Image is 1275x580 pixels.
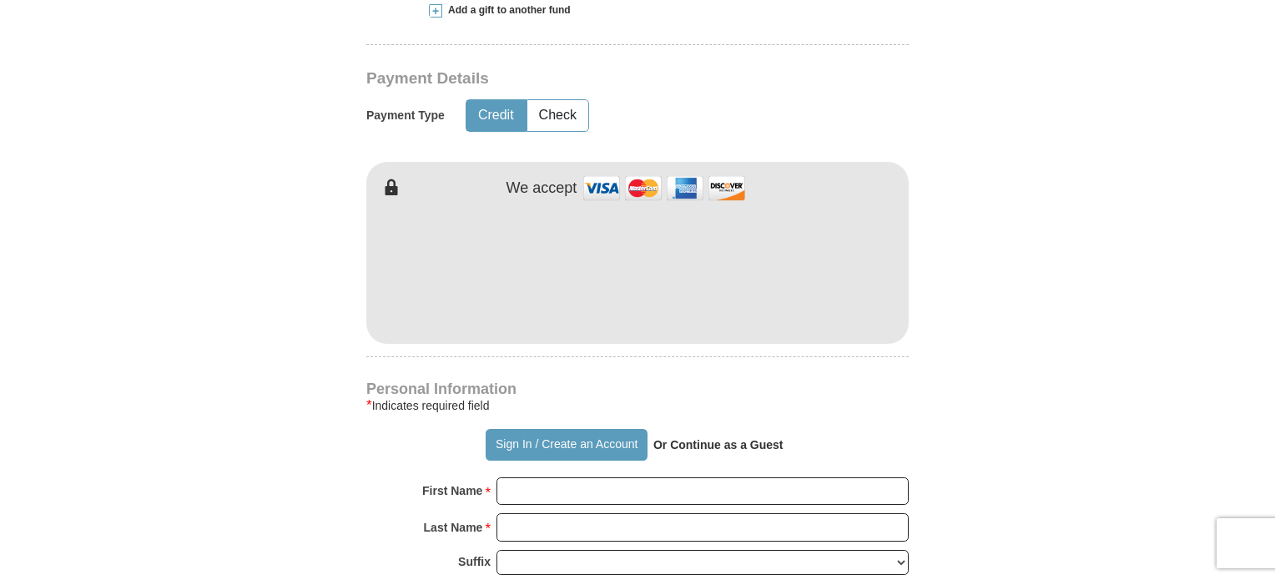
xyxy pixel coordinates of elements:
div: Indicates required field [366,396,909,416]
button: Check [527,100,588,131]
strong: First Name [422,479,482,502]
strong: Or Continue as a Guest [653,438,784,451]
h3: Payment Details [366,69,792,88]
img: credit cards accepted [581,170,748,206]
h4: Personal Information [366,382,909,396]
strong: Last Name [424,516,483,539]
span: Add a gift to another fund [442,3,571,18]
strong: Suffix [458,550,491,573]
h5: Payment Type [366,108,445,123]
button: Sign In / Create an Account [486,429,647,461]
h4: We accept [506,179,577,198]
button: Credit [466,100,526,131]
